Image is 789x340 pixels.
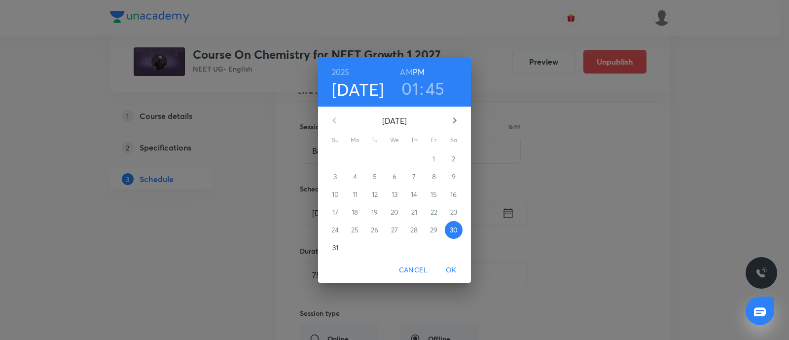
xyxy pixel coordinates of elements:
[426,78,445,99] button: 45
[395,261,431,279] button: Cancel
[332,65,350,79] button: 2025
[405,135,423,145] span: Th
[439,264,463,276] span: OK
[400,65,412,79] button: AM
[435,261,467,279] button: OK
[445,135,463,145] span: Sa
[332,243,338,253] p: 31
[450,225,458,235] p: 30
[420,78,424,99] h3: :
[366,135,384,145] span: Tu
[326,239,344,257] button: 31
[332,79,384,100] button: [DATE]
[386,135,403,145] span: We
[445,221,463,239] button: 30
[399,264,428,276] span: Cancel
[346,135,364,145] span: Mo
[401,78,419,99] button: 01
[413,65,425,79] button: PM
[346,115,443,127] p: [DATE]
[326,135,344,145] span: Su
[425,135,443,145] span: Fr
